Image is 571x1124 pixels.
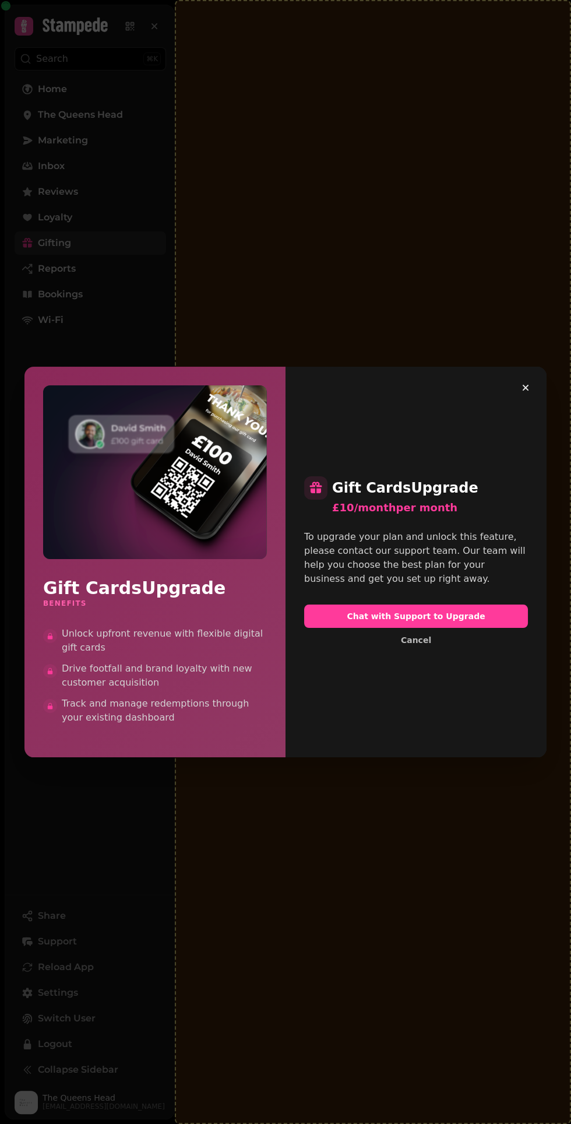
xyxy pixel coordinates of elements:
[313,612,519,620] span: Chat with Support to Upgrade
[62,697,267,725] span: Track and manage redemptions through your existing dashboard
[392,633,440,648] button: Cancel
[43,599,267,608] h3: Benefits
[62,662,267,690] span: Drive footfall and brand loyalty with new customer acquisition
[401,636,431,644] span: Cancel
[332,500,528,516] div: £10/month per month
[304,530,528,586] div: To upgrade your plan and unlock this feature, please contact our support team. Our team will help...
[43,578,267,599] h2: Gift Cards Upgrade
[304,476,528,500] h2: Gift Cards Upgrade
[62,627,267,655] span: Unlock upfront revenue with flexible digital gift cards
[304,605,528,628] button: Chat with Support to Upgrade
